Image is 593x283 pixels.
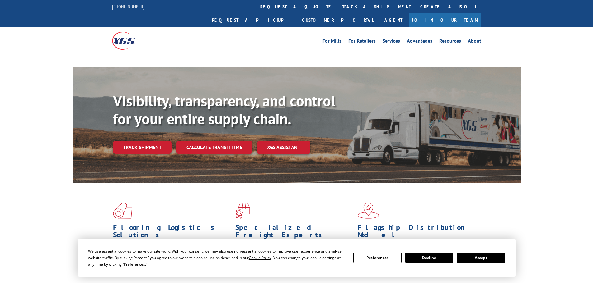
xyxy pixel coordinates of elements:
[353,253,401,263] button: Preferences
[113,91,335,128] b: Visibility, transparency, and control for your entire supply chain.
[257,141,310,154] a: XGS ASSISTANT
[383,39,400,45] a: Services
[439,39,461,45] a: Resources
[249,255,271,260] span: Cookie Policy
[322,39,341,45] a: For Mills
[124,262,145,267] span: Preferences
[358,203,379,219] img: xgs-icon-flagship-distribution-model-red
[88,248,346,267] div: We use essential cookies to make our site work. With your consent, we may also use non-essential ...
[207,13,297,27] a: Request a pickup
[358,224,475,242] h1: Flagship Distribution Model
[235,224,353,242] h1: Specialized Freight Experts
[297,13,378,27] a: Customer Portal
[378,13,409,27] a: Agent
[457,253,505,263] button: Accept
[407,39,432,45] a: Advantages
[176,141,252,154] a: Calculate transit time
[113,224,231,242] h1: Flooring Logistics Solutions
[468,39,481,45] a: About
[405,253,453,263] button: Decline
[409,13,481,27] a: Join Our Team
[113,203,132,219] img: xgs-icon-total-supply-chain-intelligence-red
[235,203,250,219] img: xgs-icon-focused-on-flooring-red
[78,239,516,277] div: Cookie Consent Prompt
[113,141,172,154] a: Track shipment
[112,3,144,10] a: [PHONE_NUMBER]
[348,39,376,45] a: For Retailers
